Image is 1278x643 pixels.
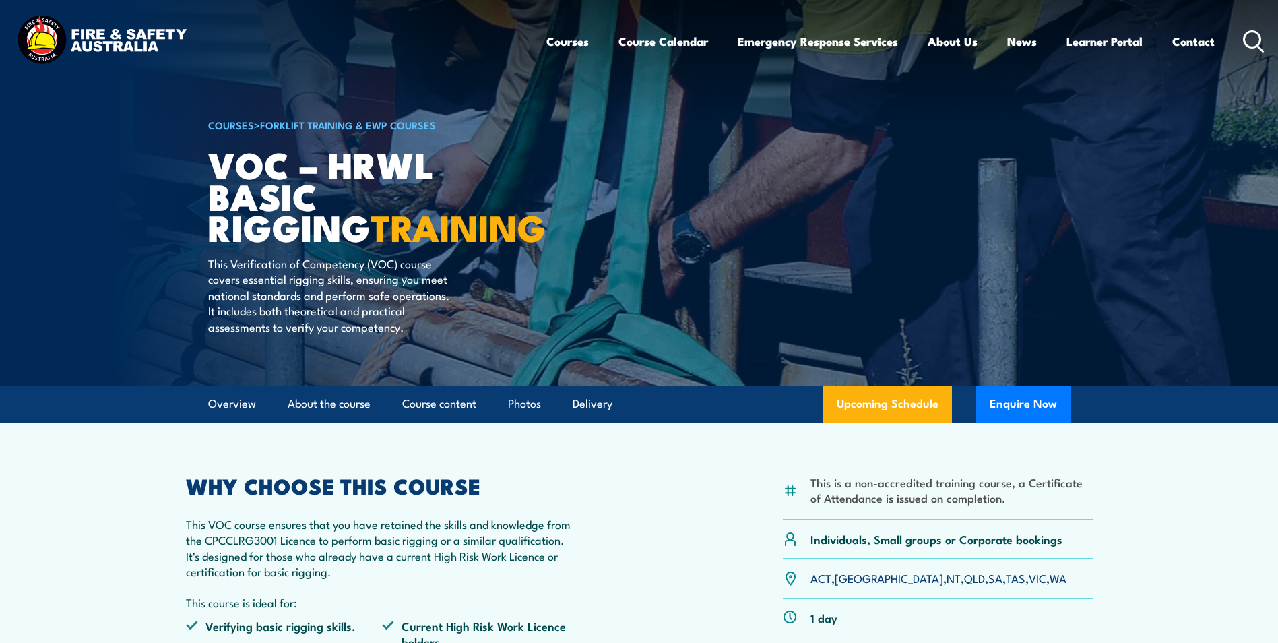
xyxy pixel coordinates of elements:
a: About the course [288,386,371,422]
button: Enquire Now [976,386,1071,423]
p: , , , , , , , [810,570,1066,586]
a: Photos [508,386,541,422]
a: Contact [1172,24,1215,59]
a: Upcoming Schedule [823,386,952,423]
h1: VOC – HRWL Basic Rigging [208,148,541,243]
a: Forklift Training & EWP Courses [260,117,436,132]
a: QLD [964,570,985,586]
a: Courses [546,24,589,59]
p: This Verification of Competency (VOC) course covers essential rigging skills, ensuring you meet n... [208,255,454,334]
a: Overview [208,386,256,422]
a: NT [947,570,961,586]
a: News [1007,24,1037,59]
a: TAS [1006,570,1025,586]
a: About Us [928,24,978,59]
a: Delivery [573,386,612,422]
a: Course Calendar [618,24,708,59]
a: Learner Portal [1066,24,1143,59]
strong: TRAINING [371,198,546,254]
a: Course content [402,386,476,422]
h2: WHY CHOOSE THIS COURSE [186,476,579,495]
p: This course is ideal for: [186,594,579,610]
li: This is a non-accredited training course, a Certificate of Attendance is issued on completion. [810,474,1093,506]
a: SA [988,570,1002,586]
a: VIC [1029,570,1046,586]
a: ACT [810,570,831,586]
p: Individuals, Small groups or Corporate bookings [810,531,1062,547]
p: This VOC course ensures that you have retained the skills and knowledge from the CPCCLRG3001 Lice... [186,516,579,580]
a: [GEOGRAPHIC_DATA] [835,570,943,586]
a: Emergency Response Services [738,24,898,59]
a: COURSES [208,117,254,132]
h6: > [208,117,541,133]
p: 1 day [810,610,837,625]
a: WA [1050,570,1066,586]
